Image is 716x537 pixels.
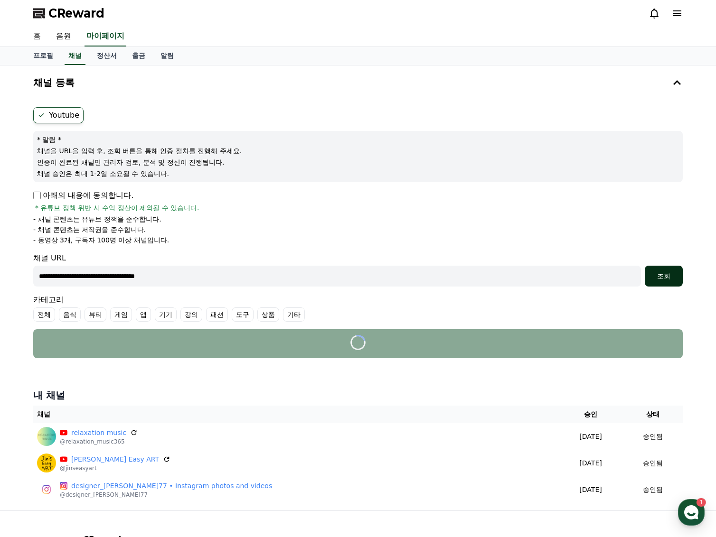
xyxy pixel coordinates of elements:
[60,464,170,472] p: @jinseasyart
[35,203,199,213] span: * 유튜브 정책 위반 시 수익 정산이 제외될 수 있습니다.
[206,307,228,322] label: 패션
[649,271,679,281] div: 조회
[147,315,158,323] span: 설정
[558,406,623,423] th: 승인
[124,47,153,65] a: 출금
[85,27,126,46] a: 마이페이지
[37,146,679,156] p: 채널을 URL을 입력 후, 조회 버튼을 통해 인증 절차를 진행해 주세요.
[33,307,55,322] label: 전체
[71,454,159,464] a: [PERSON_NAME] Easy ART
[26,27,48,46] a: 홈
[232,307,254,322] label: 도구
[562,458,620,468] p: [DATE]
[71,428,126,438] a: relaxation music
[48,6,104,21] span: CReward
[645,266,683,287] button: 조회
[29,69,687,96] button: 채널 등록
[37,454,56,472] img: Jin's Easy ART
[3,301,63,324] a: 홈
[623,406,683,423] th: 상태
[33,225,146,234] p: - 채널 콘텐츠는 저작권을 준수합니다.
[37,169,679,178] p: 채널 승인은 최대 1-2일 소요될 수 있습니다.
[257,307,279,322] label: 상품
[643,458,663,468] p: 승인됨
[155,307,177,322] label: 기기
[60,491,272,499] p: @designer_[PERSON_NAME]77
[33,214,161,224] p: - 채널 콘텐츠는 유튜브 정책을 준수합니다.
[33,235,169,245] p: - 동영상 3개, 구독자 100명 이상 채널입니다.
[59,307,81,322] label: 음식
[60,438,138,445] p: @relaxation_music365
[71,481,272,491] a: designer_[PERSON_NAME]77 • Instagram photos and videos
[87,315,98,323] span: 대화
[63,301,122,324] a: 1대화
[180,307,202,322] label: 강의
[85,307,106,322] label: 뷰티
[643,432,663,442] p: 승인됨
[48,27,79,46] a: 음원
[122,301,182,324] a: 설정
[30,315,36,323] span: 홈
[33,190,133,201] p: 아래의 내용에 동의합니다.
[89,47,124,65] a: 정산서
[33,389,683,402] h4: 내 채널
[37,480,56,499] img: designer_gemma77 • Instagram photos and videos
[33,77,75,88] h4: 채널 등록
[37,427,56,446] img: relaxation music
[562,485,620,495] p: [DATE]
[136,307,151,322] label: 앱
[33,406,558,423] th: 채널
[562,432,620,442] p: [DATE]
[96,300,100,308] span: 1
[33,6,104,21] a: CReward
[283,307,305,322] label: 기타
[33,107,84,123] label: Youtube
[643,485,663,495] p: 승인됨
[65,47,85,65] a: 채널
[33,252,683,287] div: 채널 URL
[26,47,61,65] a: 프로필
[110,307,132,322] label: 게임
[33,294,683,322] div: 카테고리
[37,157,679,167] p: 인증이 완료된 채널만 관리자 검토, 분석 및 정산이 진행됩니다.
[153,47,181,65] a: 알림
